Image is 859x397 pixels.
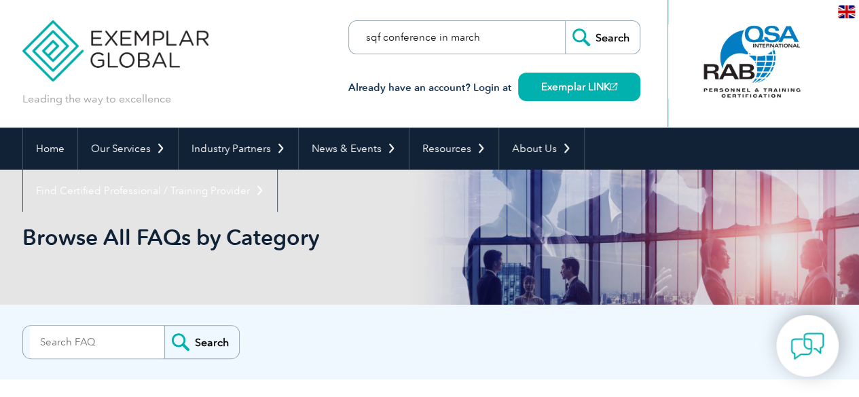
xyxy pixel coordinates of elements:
[164,326,239,358] input: Search
[30,326,164,358] input: Search FAQ
[838,5,855,18] img: en
[565,21,640,54] input: Search
[348,79,640,96] h3: Already have an account? Login at
[299,128,409,170] a: News & Events
[22,92,171,107] p: Leading the way to excellence
[518,73,640,101] a: Exemplar LINK
[22,224,544,250] h1: Browse All FAQs by Category
[499,128,584,170] a: About Us
[179,128,298,170] a: Industry Partners
[790,329,824,363] img: contact-chat.png
[409,128,498,170] a: Resources
[23,170,277,212] a: Find Certified Professional / Training Provider
[23,128,77,170] a: Home
[610,83,617,90] img: open_square.png
[78,128,178,170] a: Our Services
